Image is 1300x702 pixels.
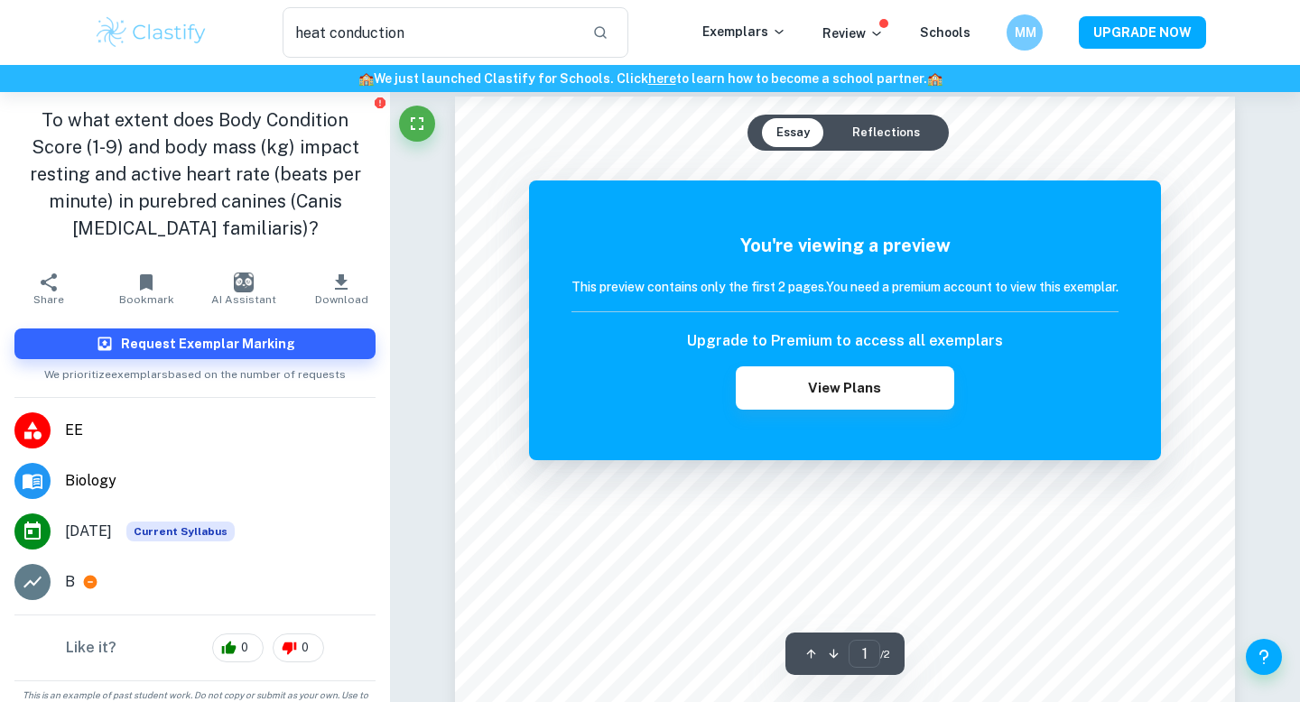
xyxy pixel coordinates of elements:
[687,330,1003,352] h6: Upgrade to Premium to access all exemplars
[292,639,319,657] span: 0
[571,232,1119,259] h5: You're viewing a preview
[65,420,376,441] span: EE
[822,23,884,43] p: Review
[65,470,376,492] span: Biology
[211,293,276,306] span: AI Assistant
[838,118,934,147] button: Reflections
[97,263,195,314] button: Bookmark
[126,522,235,541] span: Current Syllabus
[126,522,235,541] div: This exemplar is based on the current syllabus. Feel free to refer to it for inspiration/ideas wh...
[1246,639,1282,675] button: Help and Feedback
[315,293,368,306] span: Download
[292,263,390,314] button: Download
[1079,16,1206,49] button: UPGRADE NOW
[702,22,786,42] p: Exemplars
[1007,14,1043,51] button: MM
[119,293,174,306] span: Bookmark
[880,646,890,662] span: / 2
[66,637,116,659] h6: Like it?
[65,521,112,542] span: [DATE]
[33,293,64,306] span: Share
[283,7,578,58] input: Search for any exemplars...
[358,71,374,86] span: 🏫
[736,366,954,410] button: View Plans
[234,272,254,292] img: AI Assistant
[231,639,258,657] span: 0
[373,96,386,109] button: Report issue
[1015,23,1035,42] h6: MM
[14,328,376,359] button: Request Exemplar Marking
[121,334,295,354] h6: Request Exemplar Marking
[648,71,676,86] a: here
[94,14,209,51] img: Clastify logo
[65,571,75,593] p: B
[927,71,942,86] span: 🏫
[14,106,376,242] h1: To what extent does Body Condition Score (1-9) and body mass (kg) impact resting and active heart...
[44,359,346,383] span: We prioritize exemplars based on the number of requests
[571,277,1119,297] h6: This preview contains only the first 2 pages. You need a premium account to view this exemplar.
[762,118,824,147] button: Essay
[399,106,435,142] button: Fullscreen
[195,263,292,314] button: AI Assistant
[4,69,1296,88] h6: We just launched Clastify for Schools. Click to learn how to become a school partner.
[920,25,970,40] a: Schools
